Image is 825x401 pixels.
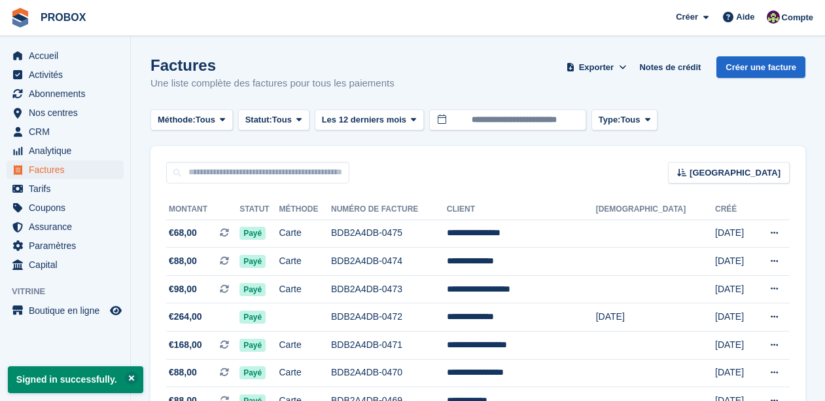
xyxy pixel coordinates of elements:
span: Payé [239,227,266,240]
span: €88,00 [169,366,197,379]
span: Capital [29,256,107,274]
th: Méthode [279,199,332,220]
span: Type: [599,113,621,126]
td: [DATE] [715,359,753,387]
a: menu [7,237,124,255]
a: Boutique d'aperçu [108,303,124,318]
p: Signed in successfully. [8,366,143,393]
td: [DATE] [715,303,753,332]
th: Numéro de facture [331,199,447,220]
a: menu [7,47,124,65]
span: €98,00 [169,282,197,296]
a: menu [7,199,124,217]
span: Payé [239,283,266,296]
a: menu [7,85,124,103]
span: Payé [239,255,266,268]
a: menu [7,256,124,274]
span: Coupons [29,199,107,217]
span: €264,00 [169,310,202,324]
span: €168,00 [169,338,202,352]
td: BDB2A4DB-0471 [331,332,447,360]
a: menu [7,161,124,179]
a: Notes de crédit [634,56,706,78]
span: Paramètres [29,237,107,255]
img: stora-icon-8386f47178a22dfd0bd8f6a31ec36ba5ce8667c1dd55bd0f319d3a0aa187defe.svg [10,8,30,28]
a: menu [7,142,124,160]
span: Nos centres [29,104,107,122]
td: BDB2A4DB-0472 [331,303,447,332]
span: Accueil [29,47,107,65]
span: [GEOGRAPHIC_DATA] [690,166,781,180]
span: Tarifs [29,180,107,198]
a: Créer une facture [716,56,805,78]
th: Client [447,199,596,220]
span: €88,00 [169,254,197,268]
h1: Factures [150,56,395,74]
th: [DEMOGRAPHIC_DATA] [596,199,715,220]
td: BDB2A4DB-0473 [331,275,447,303]
span: CRM [29,123,107,141]
button: Type: Tous [591,109,658,131]
td: [DATE] [715,220,753,248]
td: [DATE] [715,275,753,303]
span: Activités [29,66,107,84]
span: Tous [272,113,292,126]
td: [DATE] [715,332,753,360]
td: BDB2A4DB-0475 [331,220,447,248]
span: Boutique en ligne [29,301,107,320]
td: BDB2A4DB-0474 [331,248,447,276]
span: Analytique [29,142,107,160]
span: Payé [239,366,266,379]
a: menu [7,104,124,122]
td: Carte [279,220,332,248]
a: menu [7,123,124,141]
span: Assurance [29,218,107,236]
button: Statut: Tous [238,109,309,131]
button: Exporter [563,56,629,78]
span: Payé [239,339,266,352]
span: €68,00 [169,226,197,240]
td: Carte [279,359,332,387]
span: Exporter [579,61,614,74]
button: Les 12 derniers mois [315,109,424,131]
span: Tous [196,113,215,126]
span: Compte [782,11,813,24]
span: Statut: [245,113,272,126]
th: Statut [239,199,279,220]
a: menu [7,66,124,84]
th: Montant [166,199,239,220]
span: Aide [736,10,754,24]
button: Méthode: Tous [150,109,233,131]
span: Les 12 derniers mois [322,113,406,126]
span: Créer [676,10,698,24]
img: Jackson Collins [767,10,780,24]
span: Méthode: [158,113,196,126]
td: Carte [279,275,332,303]
span: Tous [620,113,640,126]
span: Factures [29,161,107,179]
a: menu [7,218,124,236]
td: Carte [279,332,332,360]
a: PROBOX [35,7,91,28]
span: Payé [239,311,266,324]
span: Abonnements [29,85,107,103]
td: BDB2A4DB-0470 [331,359,447,387]
a: menu [7,301,124,320]
th: Créé [715,199,753,220]
td: Carte [279,248,332,276]
span: Vitrine [12,285,130,298]
a: menu [7,180,124,198]
td: [DATE] [715,248,753,276]
td: [DATE] [596,303,715,332]
p: Une liste complète des factures pour tous les paiements [150,76,395,91]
